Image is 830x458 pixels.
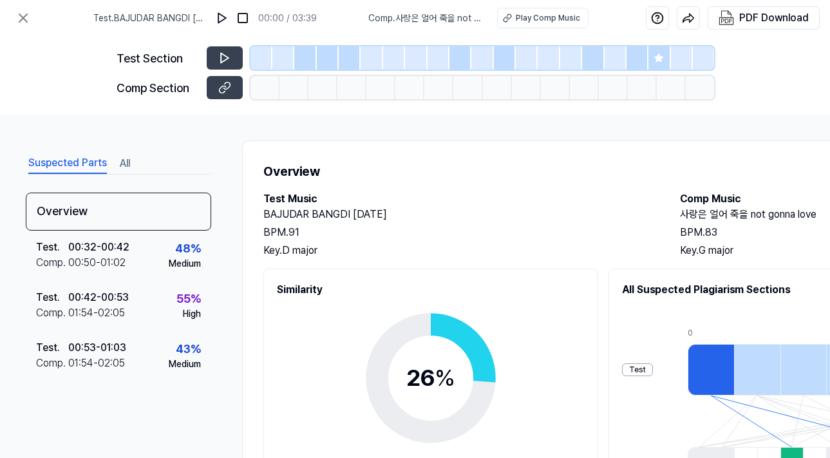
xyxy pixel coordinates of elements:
div: 00:42 - 00:53 [68,290,129,305]
div: 48 % [175,240,201,257]
div: 43 % [176,340,201,358]
img: PDF Download [719,10,734,26]
img: share [682,12,695,24]
div: Test . [36,240,68,255]
div: BPM. 91 [263,225,654,240]
div: Play Comp Music [516,12,580,24]
div: 01:54 - 02:05 [68,305,125,321]
img: play [216,12,229,24]
div: Comp . [36,255,68,271]
span: Comp . 사랑은 얼어 죽을 not gonna love [368,12,482,25]
div: 00:50 - 01:02 [68,255,126,271]
div: High [183,307,201,321]
h2: Similarity [277,282,585,298]
div: 00:32 - 00:42 [68,240,129,255]
div: 55 % [176,290,201,307]
div: Key. D major [263,243,654,258]
button: Play Comp Music [497,8,589,28]
button: PDF Download [716,7,811,29]
button: All [120,153,130,174]
div: Comp . [36,305,68,321]
div: Comp Section [117,79,199,97]
div: 01:54 - 02:05 [68,356,125,371]
div: PDF Download [739,10,809,26]
div: 0 [688,327,734,339]
div: 00:53 - 01:03 [68,340,126,356]
div: 26 [406,361,455,396]
img: stop [236,12,249,24]
button: Suspected Parts [28,153,107,174]
span: % [435,364,455,392]
div: Medium [169,257,201,271]
span: Test . BAJUDAR BANGDI [DATE] [93,12,207,25]
div: 00:00 / 03:39 [258,12,317,25]
div: Comp . [36,356,68,371]
div: Test . [36,290,68,305]
h2: BAJUDAR BANGDI [DATE] [263,207,654,222]
div: Test . [36,340,68,356]
div: Test [622,363,653,376]
div: Test Section [117,50,199,67]
div: Overview [26,193,211,231]
h2: Test Music [263,191,654,207]
img: help [651,12,664,24]
div: Medium [169,358,201,371]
